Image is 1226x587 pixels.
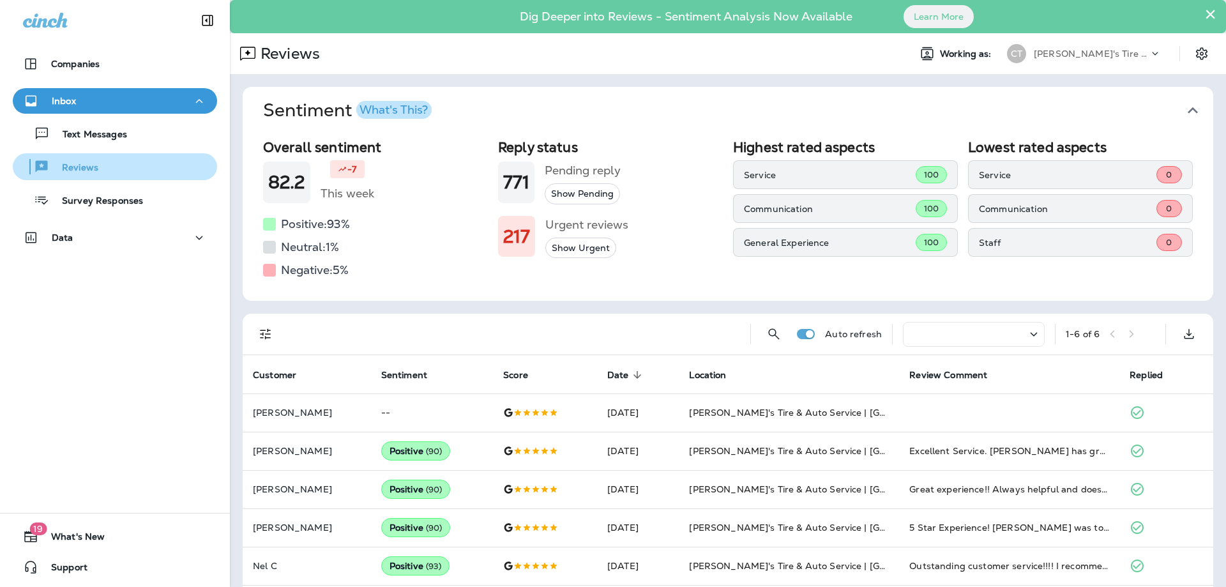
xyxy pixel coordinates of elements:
span: 0 [1166,203,1172,214]
h1: Sentiment [263,100,432,121]
button: Companies [13,51,217,77]
span: Replied [1130,369,1179,381]
button: Survey Responses [13,187,217,213]
h5: Neutral: 1 % [281,237,339,257]
div: Outstanding customer service!!!! I recommend the Victor II location to everyone.😊 As soon as you ... [909,560,1109,572]
td: [DATE] [597,547,679,585]
h2: Highest rated aspects [733,139,958,155]
div: 1 - 6 of 6 [1066,329,1100,339]
span: Date [607,369,646,381]
button: Support [13,554,217,580]
h2: Reply status [498,139,723,155]
p: -7 [347,163,356,176]
p: [PERSON_NAME] [253,408,361,418]
div: Positive [381,441,451,461]
span: [PERSON_NAME]'s Tire & Auto Service | [GEOGRAPHIC_DATA] [689,522,969,533]
p: Companies [51,59,100,69]
div: CT [1007,44,1026,63]
span: 100 [924,169,939,180]
p: Auto refresh [825,329,882,339]
button: Show Urgent [545,238,616,259]
p: Staff [979,238,1156,248]
p: Text Messages [50,129,127,141]
button: Close [1204,4,1216,24]
p: Dig Deeper into Reviews - Sentiment Analysis Now Available [483,15,889,19]
p: Service [744,170,916,180]
span: ( 90 ) [426,446,443,457]
span: Review Comment [909,370,987,381]
td: [DATE] [597,393,679,432]
span: Customer [253,369,313,381]
p: Communication [744,204,916,214]
div: 5 Star Experience! Heather was top notch, knowledgeable & friendly! I even got a ride back to my ... [909,521,1109,534]
p: Communication [979,204,1156,214]
h1: 82.2 [268,172,305,193]
p: [PERSON_NAME] [253,446,361,456]
div: SentimentWhat's This? [243,134,1213,301]
p: [PERSON_NAME] [253,484,361,494]
h5: Pending reply [545,160,621,181]
p: Reviews [49,162,98,174]
div: What's This? [359,104,428,116]
h5: Positive: 93 % [281,214,350,234]
span: [PERSON_NAME]'s Tire & Auto Service | [GEOGRAPHIC_DATA] [689,407,969,418]
span: Location [689,370,726,381]
span: Score [503,369,545,381]
p: [PERSON_NAME]'s Tire & Auto [1034,49,1149,59]
button: Text Messages [13,120,217,147]
h5: Negative: 5 % [281,260,349,280]
span: ( 93 ) [426,561,442,572]
span: Replied [1130,370,1163,381]
span: Review Comment [909,369,1004,381]
span: Score [503,370,528,381]
h2: Lowest rated aspects [968,139,1193,155]
span: 0 [1166,237,1172,248]
div: Positive [381,518,451,537]
button: Data [13,225,217,250]
button: Search Reviews [761,321,787,347]
span: Support [38,562,87,577]
td: [DATE] [597,432,679,470]
p: General Experience [744,238,916,248]
div: Positive [381,480,451,499]
p: Survey Responses [49,195,143,208]
p: Inbox [52,96,76,106]
p: [PERSON_NAME] [253,522,361,533]
span: Date [607,370,629,381]
span: Sentiment [381,369,444,381]
button: 19What's New [13,524,217,549]
button: Reviews [13,153,217,180]
h5: Urgent reviews [545,215,628,235]
span: [PERSON_NAME]'s Tire & Auto Service | [GEOGRAPHIC_DATA] [689,445,969,457]
button: Show Pending [545,183,620,204]
div: Excellent Service. Heather has great customer service as well as the gentlemen who work there. Sh... [909,445,1109,457]
button: Inbox [13,88,217,114]
h2: Overall sentiment [263,139,488,155]
h1: 771 [503,172,529,193]
span: [PERSON_NAME]'s Tire & Auto Service | [GEOGRAPHIC_DATA] [689,484,969,495]
button: Filters [253,321,278,347]
td: -- [371,393,494,432]
button: Collapse Sidebar [190,8,225,33]
button: Settings [1190,42,1213,65]
button: Learn More [904,5,974,28]
span: 19 [29,522,47,535]
span: What's New [38,531,105,547]
p: Nel C [253,561,361,571]
h5: This week [321,183,374,204]
p: Data [52,233,73,243]
span: Location [689,369,743,381]
button: Export as CSV [1176,321,1202,347]
button: SentimentWhat's This? [253,87,1223,134]
p: Service [979,170,1156,180]
button: What's This? [356,101,432,119]
span: 100 [924,237,939,248]
span: 0 [1166,169,1172,180]
div: Positive [381,556,450,576]
span: Sentiment [381,370,427,381]
span: [PERSON_NAME]'s Tire & Auto Service | [GEOGRAPHIC_DATA] [689,560,969,572]
div: Great experience!! Always helpful and does their best to accommodate your schedule! [909,483,1109,496]
span: ( 90 ) [426,522,443,533]
span: Customer [253,370,296,381]
h1: 217 [503,226,530,247]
